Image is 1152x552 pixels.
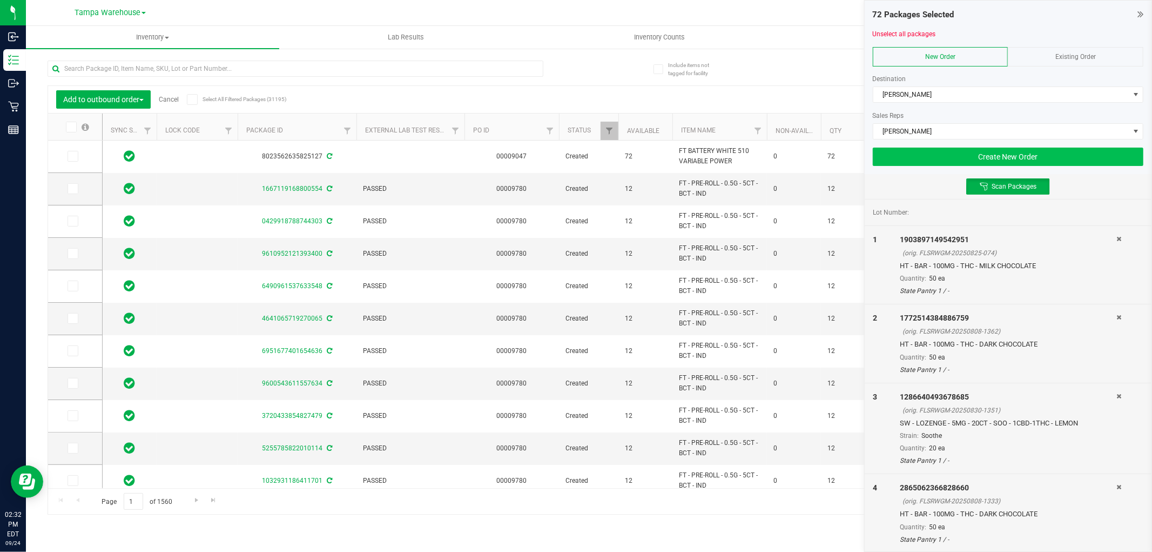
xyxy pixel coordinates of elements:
a: Go to the next page [188,493,204,508]
span: 0 [773,216,814,227]
span: 4 [873,483,877,492]
span: In Sync [124,278,136,294]
span: Sync from Compliance System [325,412,332,420]
span: Include items not tagged for facility [668,61,722,77]
p: 09/24 [5,539,21,547]
span: 12 [827,216,868,227]
a: Status [568,127,591,134]
span: PASSED [363,281,458,291]
span: 12 [625,249,666,259]
span: Lot Number: [873,208,909,217]
span: 12 [827,249,868,259]
span: Quantity: [900,354,926,361]
div: HT - BAR - 100MG - THC - DARK CHOCOLATE [900,509,1116,520]
span: 0 [773,314,814,324]
span: 12 [625,346,666,356]
button: Create New Order [873,148,1143,166]
iframe: Resource center [11,465,43,498]
span: Created [565,346,612,356]
span: Existing Order [1055,53,1096,61]
span: Inventory [26,32,279,42]
span: In Sync [124,181,136,196]
span: 0 [773,378,814,389]
span: 72 [625,151,666,162]
span: 0 [773,281,814,291]
span: 0 [773,151,814,162]
span: Inventory Counts [619,32,699,42]
a: Qty [830,127,841,135]
span: 0 [773,443,814,454]
span: Add to outbound order [63,95,144,104]
span: FT - PRE-ROLL - 0.5G - 5CT - BCT - IND [679,308,760,329]
span: 12 [625,216,666,227]
span: [PERSON_NAME] [873,124,1129,139]
a: 00009780 [497,380,527,387]
span: PASSED [363,249,458,259]
span: Soothe [921,432,942,440]
span: Lab Results [373,32,439,42]
inline-svg: Outbound [8,78,19,89]
a: 6951677401654636 [262,347,322,355]
span: 12 [625,184,666,194]
div: 1772514384886759 [900,312,1116,324]
span: Sync from Compliance System [325,217,332,225]
span: Created [565,216,612,227]
a: PO ID [473,127,489,134]
span: 2 [873,314,877,322]
span: FT BATTERY WHITE 510 VARIABLE POWER [679,146,760,167]
a: Cancel [159,96,179,103]
span: Created [565,314,612,324]
span: PASSED [363,443,458,454]
span: Created [565,184,612,194]
span: Quantity: [900,523,926,531]
span: Sync from Compliance System [325,380,332,387]
div: 1286640493678685 [900,391,1116,403]
span: In Sync [124,408,136,423]
span: Created [565,411,612,421]
span: Destination [873,75,906,83]
span: FT - PRE-ROLL - 0.5G - 5CT - BCT - IND [679,405,760,426]
span: 50 ea [929,275,945,282]
span: In Sync [124,246,136,261]
span: Quantity: [900,275,926,282]
span: PASSED [363,476,458,486]
span: 12 [625,443,666,454]
span: In Sync [124,214,136,229]
a: Filter [139,122,157,140]
a: Unselect all packages [873,30,936,38]
span: 12 [625,378,666,389]
a: 00009780 [497,444,527,452]
a: Filter [339,122,356,140]
span: 12 [827,314,868,324]
span: In Sync [124,473,136,488]
a: Package ID [246,127,283,134]
div: State Pantry 1 / - [900,456,1116,465]
span: FT - PRE-ROLL - 0.5G - 5CT - BCT - IND [679,438,760,458]
span: 0 [773,249,814,259]
a: 00009780 [497,477,527,484]
span: Quantity: [900,444,926,452]
a: Filter [447,122,464,140]
span: In Sync [124,441,136,456]
span: 0 [773,411,814,421]
a: 00009780 [497,412,527,420]
a: 00009780 [497,250,527,257]
span: Created [565,249,612,259]
inline-svg: Inbound [8,31,19,42]
span: 3 [873,393,877,401]
span: 0 [773,346,814,356]
span: 12 [827,346,868,356]
div: 8023562635825127 [236,151,358,162]
span: Sync from Compliance System [325,347,332,355]
span: 20 ea [929,444,945,452]
span: 12 [827,443,868,454]
span: Sync from Compliance System [325,282,332,290]
inline-svg: Reports [8,124,19,135]
span: 12 [625,476,666,486]
span: 12 [827,281,868,291]
span: FT - PRE-ROLL - 0.5G - 5CT - BCT - IND [679,470,760,491]
a: 00009780 [497,315,527,322]
span: PASSED [363,411,458,421]
inline-svg: Retail [8,101,19,112]
span: FT - PRE-ROLL - 0.5G - 5CT - BCT - IND [679,211,760,231]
